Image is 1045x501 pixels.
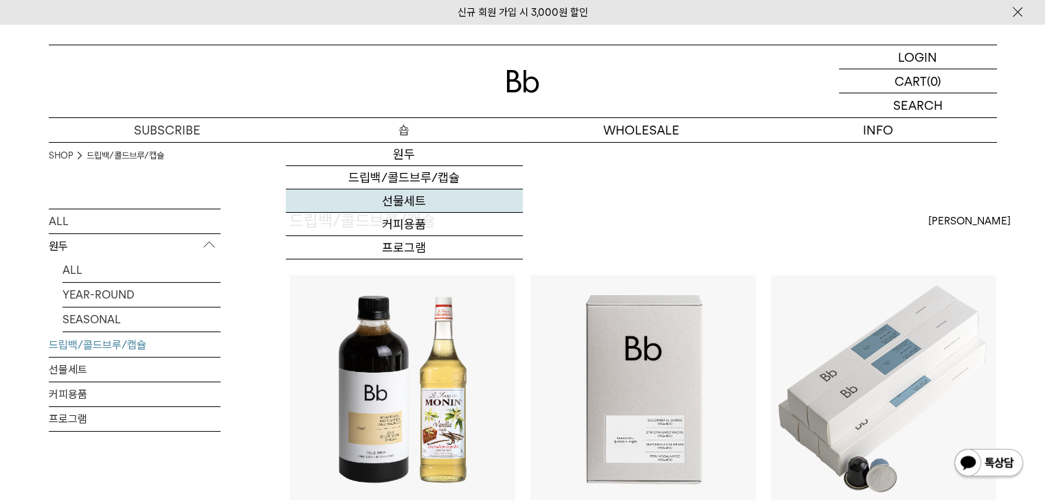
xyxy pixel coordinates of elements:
[286,213,523,236] a: 커피용품
[87,149,164,163] a: 드립백/콜드브루/캡슐
[290,275,515,500] img: 토스트 콜드브루 x 바닐라 시럽 세트
[286,236,523,259] a: 프로그램
[49,118,286,142] a: SUBSCRIBE
[49,209,221,233] a: ALL
[927,69,941,93] p: (0)
[49,333,221,357] a: 드립백/콜드브루/캡슐
[953,447,1024,480] img: 카카오톡 채널 1:1 채팅 버튼
[458,6,588,19] a: 신규 회원 가입 시 3,000원 할인
[286,143,523,166] a: 원두
[63,283,221,307] a: YEAR-ROUND
[523,118,760,142] p: WHOLESALE
[63,258,221,282] a: ALL
[530,275,756,500] img: 드립백 디스커버리 세트
[898,45,937,69] p: LOGIN
[895,69,927,93] p: CART
[286,189,523,213] a: 선물세트
[286,166,523,189] a: 드립백/콜드브루/캡슐
[839,45,997,69] a: LOGIN
[506,70,539,93] img: 로고
[760,118,997,142] p: INFO
[49,358,221,382] a: 선물세트
[49,407,221,431] a: 프로그램
[893,93,943,117] p: SEARCH
[49,234,221,259] p: 원두
[839,69,997,93] a: CART (0)
[49,382,221,406] a: 커피용품
[286,118,523,142] a: 숍
[49,149,73,163] a: SHOP
[771,275,996,500] img: 캡슐 커피 50개입(3종 택1)
[928,213,1011,229] span: [PERSON_NAME]
[63,307,221,331] a: SEASONAL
